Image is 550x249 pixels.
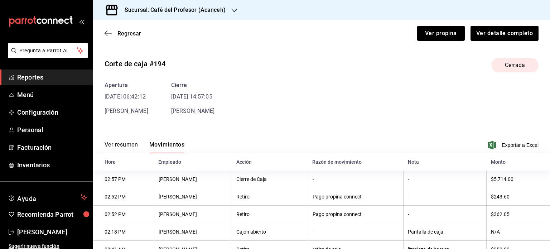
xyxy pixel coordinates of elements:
[17,107,87,117] span: Configuración
[93,188,154,206] th: 02:52 PM
[93,206,154,223] th: 02:52 PM
[308,171,404,188] th: -
[404,188,487,206] th: -
[105,141,138,153] button: Ver resumen
[232,153,308,171] th: Acción
[487,223,550,241] th: N/A
[119,6,226,14] h3: Sucursal: Café del Profesor (Acanceh)
[117,30,141,37] span: Regresar
[93,153,154,171] th: Hora
[149,141,184,153] button: Movimientos
[171,92,215,101] time: [DATE] 14:57:05
[154,153,232,171] th: Empleado
[232,188,308,206] th: Retiro
[17,193,78,202] span: Ayuda
[105,81,148,90] div: Apertura
[171,107,215,114] span: [PERSON_NAME]
[232,206,308,223] th: Retiro
[93,223,154,241] th: 02:18 PM
[154,188,232,206] th: [PERSON_NAME]
[487,188,550,206] th: $243.60
[232,171,308,188] th: Cierre de Caja
[487,153,550,171] th: Monto
[105,30,141,37] button: Regresar
[171,81,215,90] div: Cierre
[105,92,148,101] time: [DATE] 06:42:12
[404,206,487,223] th: -
[417,26,465,41] button: Ver propina
[308,206,404,223] th: Pago propina connect
[79,19,85,24] button: open_drawer_menu
[489,141,539,149] button: Exportar a Excel
[232,223,308,241] th: Cajón abierto
[17,125,87,135] span: Personal
[404,153,487,171] th: Nota
[105,58,165,69] div: Corte de caja #194
[487,206,550,223] th: $362.05
[308,223,404,241] th: -
[17,160,87,170] span: Inventarios
[154,206,232,223] th: [PERSON_NAME]
[8,43,88,58] button: Pregunta a Parrot AI
[487,171,550,188] th: $5,714.00
[154,223,232,241] th: [PERSON_NAME]
[17,90,87,100] span: Menú
[17,210,87,219] span: Recomienda Parrot
[308,153,404,171] th: Razón de movimiento
[17,143,87,152] span: Facturación
[154,171,232,188] th: [PERSON_NAME]
[17,72,87,82] span: Reportes
[404,223,487,241] th: Pantalla de caja
[404,171,487,188] th: -
[19,47,77,54] span: Pregunta a Parrot AI
[105,141,184,153] div: navigation tabs
[17,227,87,237] span: [PERSON_NAME]
[308,188,404,206] th: Pago propina connect
[93,171,154,188] th: 02:57 PM
[471,26,539,41] button: Ver detalle completo
[5,52,88,59] a: Pregunta a Parrot AI
[501,61,529,70] span: Cerrada
[105,107,148,114] span: [PERSON_NAME]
